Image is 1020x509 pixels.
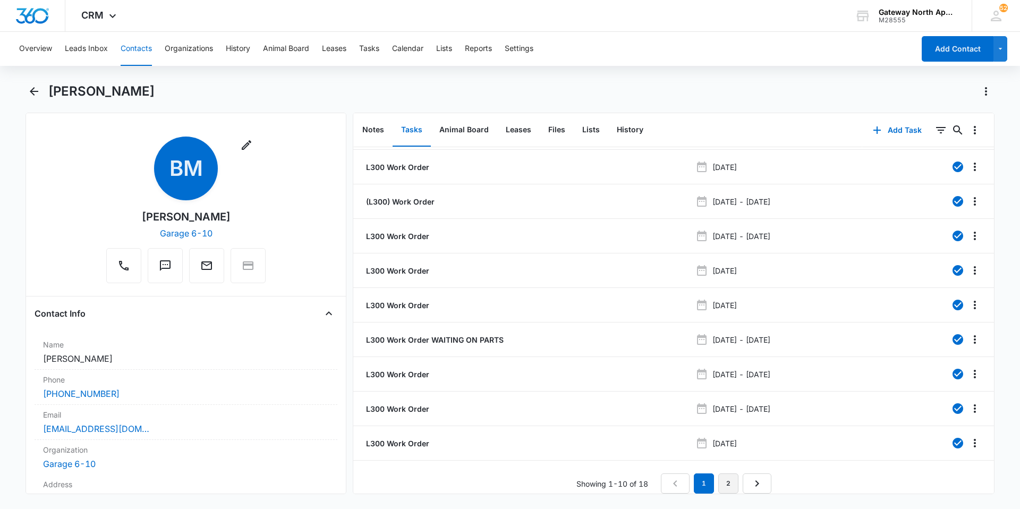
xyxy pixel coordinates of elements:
div: [PERSON_NAME] [142,209,231,225]
button: Overflow Menu [966,158,983,175]
a: L300 Work Order [364,403,429,414]
button: Filters [932,122,949,139]
dd: [PERSON_NAME] [43,352,329,365]
button: Overflow Menu [966,296,983,313]
button: Notes [354,114,393,147]
button: Actions [977,83,994,100]
label: Name [43,339,329,350]
button: History [608,114,652,147]
button: Overflow Menu [966,400,983,417]
a: Garage 6-10 [43,459,96,469]
button: Files [540,114,574,147]
div: notifications count [999,4,1008,12]
p: Showing 1-10 of 18 [576,478,648,489]
button: Reports [465,32,492,66]
div: Name[PERSON_NAME] [35,335,337,370]
label: Address [43,479,329,490]
a: [PHONE_NUMBER] [43,387,120,400]
button: Lists [574,114,608,147]
button: Leads Inbox [65,32,108,66]
a: L300 Work Order [364,369,429,380]
button: Leases [497,114,540,147]
em: 1 [694,473,714,494]
a: Text [148,265,183,274]
button: Search... [949,122,966,139]
a: L300 Work Order [364,231,429,242]
button: History [226,32,250,66]
nav: Pagination [661,473,771,494]
p: [DATE] - [DATE] [712,369,770,380]
a: Page 2 [718,473,738,494]
h4: Contact Info [35,307,86,320]
p: [DATE] [712,300,737,311]
div: Phone[PHONE_NUMBER] [35,370,337,405]
p: [DATE] [712,438,737,449]
a: Email [189,265,224,274]
a: L300 Work Order WAITING ON PARTS [364,334,504,345]
a: L300 Work Order [364,162,429,173]
p: [DATE] [712,265,737,276]
button: Calendar [392,32,423,66]
label: Phone [43,374,329,385]
button: Overflow Menu [966,366,983,383]
button: Overflow Menu [966,227,983,244]
button: Add Contact [922,36,993,62]
label: Email [43,409,329,420]
button: Leases [322,32,346,66]
div: account name [879,8,956,16]
span: CRM [81,10,104,21]
button: Overflow Menu [966,122,983,139]
h1: [PERSON_NAME] [48,83,155,99]
p: [DATE] - [DATE] [712,334,770,345]
button: Overflow Menu [966,331,983,348]
div: account id [879,16,956,24]
button: Email [189,248,224,283]
a: Next Page [743,473,771,494]
button: Animal Board [431,114,497,147]
a: (L300) Work Order [364,196,435,207]
button: Overflow Menu [966,193,983,210]
a: L300 Work Order [364,300,429,311]
button: Tasks [393,114,431,147]
button: Lists [436,32,452,66]
span: 52 [999,4,1008,12]
button: Settings [505,32,533,66]
a: [EMAIL_ADDRESS][DOMAIN_NAME] [43,422,149,435]
p: [DATE] - [DATE] [712,403,770,414]
button: Add Task [862,117,932,143]
div: OrganizationGarage 6-10 [35,440,337,474]
button: Close [320,305,337,322]
button: Overflow Menu [966,435,983,452]
button: Contacts [121,32,152,66]
p: [DATE] - [DATE] [712,231,770,242]
a: L300 Work Order [364,265,429,276]
button: Back [25,83,42,100]
span: BM [154,137,218,200]
button: Animal Board [263,32,309,66]
div: Email[EMAIL_ADDRESS][DOMAIN_NAME] [35,405,337,440]
button: Tasks [359,32,379,66]
p: [DATE] [712,162,737,173]
label: Organization [43,444,329,455]
button: Overview [19,32,52,66]
button: Text [148,248,183,283]
a: Call [106,265,141,274]
button: Overflow Menu [966,262,983,279]
a: L300 Work Order [364,438,429,449]
a: Garage 6-10 [160,228,212,239]
button: Organizations [165,32,213,66]
button: Call [106,248,141,283]
dd: --- [43,492,329,505]
p: [DATE] - [DATE] [712,196,770,207]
